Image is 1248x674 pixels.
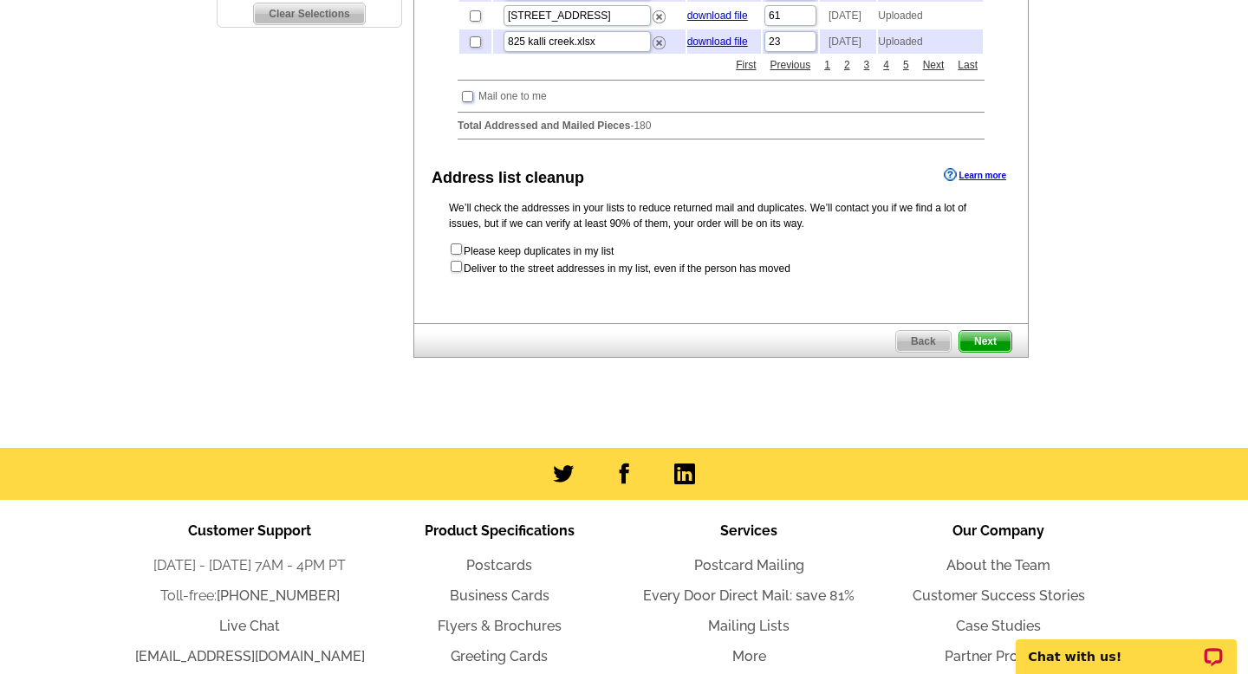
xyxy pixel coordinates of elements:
span: Product Specifications [425,522,575,539]
a: First [731,57,760,73]
td: [DATE] [820,3,876,28]
a: Greeting Cards [451,648,548,664]
a: download file [687,36,748,48]
span: Services [720,522,777,539]
a: 4 [879,57,894,73]
img: delete.png [653,10,666,23]
a: Next [919,57,949,73]
a: Mailing Lists [708,618,790,634]
a: Postcards [466,557,532,574]
a: Previous [766,57,816,73]
a: Flyers & Brochures [438,618,562,634]
a: [PHONE_NUMBER] [217,587,340,604]
span: Next [959,331,1011,352]
a: Customer Success Stories [913,587,1085,604]
a: Postcard Mailing [694,557,804,574]
a: Partner Program [945,648,1053,664]
a: Learn more [944,168,1006,182]
span: Our Company [952,522,1044,539]
a: 5 [899,57,913,73]
a: 1 [820,57,835,73]
a: Remove this list [653,33,666,45]
a: download file [687,10,748,22]
img: delete.png [653,36,666,49]
td: Uploaded [878,3,983,28]
a: More [732,648,766,664]
a: Remove this list [653,7,666,19]
a: Case Studies [956,618,1041,634]
span: Customer Support [188,522,311,539]
a: Live Chat [219,618,280,634]
form: Please keep duplicates in my list Deliver to the street addresses in my list, even if the person ... [449,242,993,276]
td: [DATE] [820,29,876,54]
a: Every Door Direct Mail: save 81% [643,587,855,604]
div: Address list cleanup [432,166,584,190]
a: Last [953,57,982,73]
a: 2 [840,57,855,73]
li: [DATE] - [DATE] 7AM - 4PM PT [125,555,374,576]
li: Toll-free: [125,586,374,606]
p: We’ll check the addresses in your lists to reduce returned mail and duplicates. We’ll contact you... [449,200,993,231]
a: Back [895,330,952,353]
td: Mail one to me [478,87,548,105]
a: Business Cards [450,587,549,604]
span: Clear Selections [254,3,364,24]
iframe: LiveChat chat widget [1004,619,1248,674]
strong: Total Addressed and Mailed Pieces [458,120,630,132]
a: 3 [860,57,874,73]
span: Back [896,331,951,352]
a: [EMAIL_ADDRESS][DOMAIN_NAME] [135,648,365,664]
a: About the Team [946,557,1050,574]
span: 180 [634,120,651,132]
td: Uploaded [878,29,983,54]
